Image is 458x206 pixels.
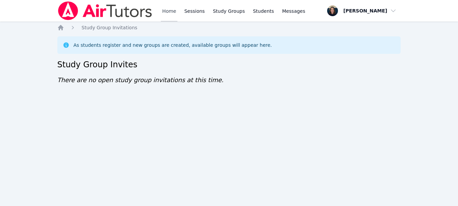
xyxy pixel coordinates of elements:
span: There are no open study group invitations at this time. [57,76,224,83]
h2: Study Group Invites [57,59,401,70]
a: Study Group Invitations [82,24,137,31]
div: As students register and new groups are created, available groups will appear here. [74,42,272,48]
span: Messages [282,8,305,14]
img: Air Tutors [57,1,153,20]
nav: Breadcrumb [57,24,401,31]
span: Study Group Invitations [82,25,137,30]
